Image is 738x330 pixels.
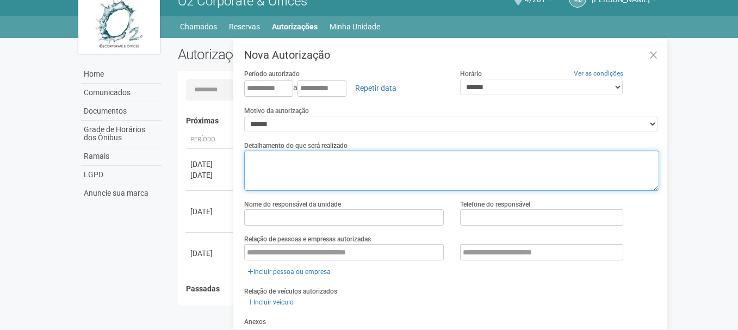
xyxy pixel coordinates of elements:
a: Ver as condições [574,70,623,77]
label: Telefone do responsável [460,200,530,209]
label: Anexos [244,317,266,327]
h2: Autorizações [178,46,411,63]
a: Grade de Horários dos Ônibus [81,121,162,147]
a: Chamados [180,19,217,34]
div: [DATE] [190,248,231,259]
div: [DATE] [190,170,231,180]
div: [DATE] [190,159,231,170]
label: Período autorizado [244,69,300,79]
h3: Nova Autorização [244,49,659,60]
a: Autorizações [272,19,318,34]
a: Repetir data [348,79,404,97]
h4: Próximas [186,117,652,125]
a: Minha Unidade [330,19,380,34]
h4: Passadas [186,285,652,293]
label: Relação de pessoas e empresas autorizadas [244,234,371,244]
a: Home [81,65,162,84]
div: a [244,79,444,97]
label: Relação de veículos autorizados [244,287,337,296]
a: Reservas [229,19,260,34]
a: Comunicados [81,84,162,102]
a: LGPD [81,166,162,184]
label: Detalhamento do que será realizado [244,141,348,151]
a: Incluir pessoa ou empresa [244,266,334,278]
a: Anuncie sua marca [81,184,162,202]
a: Incluir veículo [244,296,297,308]
th: Período [186,131,235,149]
label: Nome do responsável da unidade [244,200,341,209]
a: Ramais [81,147,162,166]
label: Motivo da autorização [244,106,309,116]
a: Documentos [81,102,162,121]
label: Horário [460,69,482,79]
div: [DATE] [190,206,231,217]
